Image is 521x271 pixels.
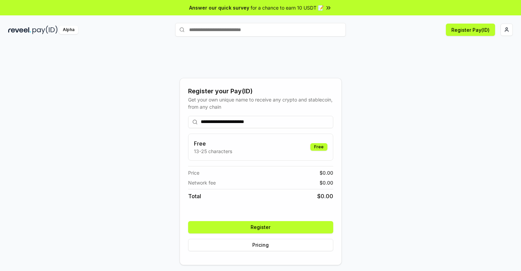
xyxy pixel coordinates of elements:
[188,239,333,251] button: Pricing
[194,148,232,155] p: 13-25 characters
[188,86,333,96] div: Register your Pay(ID)
[188,221,333,233] button: Register
[194,139,232,148] h3: Free
[320,169,333,176] span: $ 0.00
[446,24,495,36] button: Register Pay(ID)
[188,192,201,200] span: Total
[188,179,216,186] span: Network fee
[320,179,333,186] span: $ 0.00
[251,4,324,11] span: for a chance to earn 10 USDT 📝
[59,26,78,34] div: Alpha
[8,26,31,34] img: reveel_dark
[188,96,333,110] div: Get your own unique name to receive any crypto and stablecoin, from any chain
[310,143,327,151] div: Free
[32,26,58,34] img: pay_id
[188,169,199,176] span: Price
[189,4,249,11] span: Answer our quick survey
[317,192,333,200] span: $ 0.00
